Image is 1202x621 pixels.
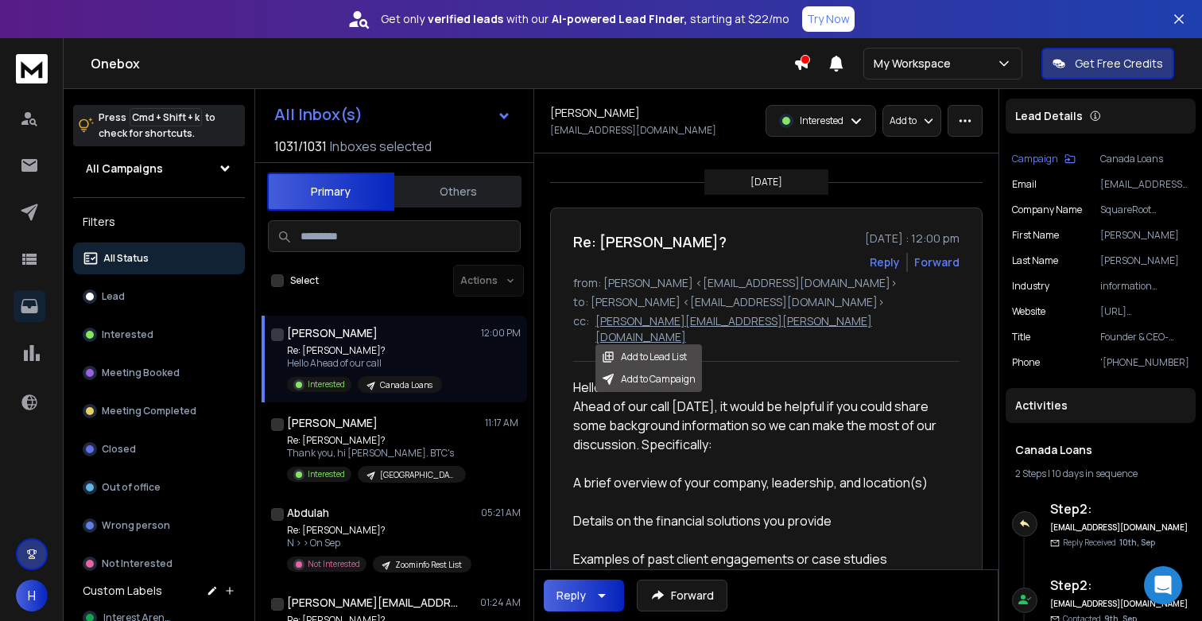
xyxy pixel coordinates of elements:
button: Campaign [1012,153,1076,165]
h1: All Campaigns [86,161,163,177]
p: N > > On Sep [287,537,471,549]
p: Founder & CEO-SquareRoot Technology([DATE]-Present) [1100,331,1189,343]
button: All Status [73,243,245,274]
span: Cmd + Shift + k [130,108,202,126]
p: My Workspace [874,56,957,72]
p: 01:24 AM [480,596,521,609]
p: First Name [1012,229,1059,242]
p: [PERSON_NAME] [1100,229,1189,242]
p: Wrong person [102,519,170,532]
button: Add to Lead List [602,351,696,363]
button: Primary [267,173,394,211]
p: [URL][DOMAIN_NAME] [1100,305,1189,318]
p: [DATE] : 12:00 pm [865,231,960,246]
h3: Filters [73,211,245,233]
button: Meeting Booked [73,357,245,389]
h6: [EMAIL_ADDRESS][DOMAIN_NAME] [1050,522,1189,534]
p: 12:00 PM [481,327,521,340]
button: Out of office [73,472,245,503]
p: Try Now [807,11,850,27]
button: Not Interested [73,548,245,580]
p: Re: [PERSON_NAME]? [287,434,466,447]
h3: Custom Labels [83,583,162,599]
p: website [1012,305,1045,318]
h1: Re: [PERSON_NAME]? [573,231,727,253]
p: industry [1012,280,1049,293]
p: Campaign [1012,153,1058,165]
span: 1031 / 1031 [274,137,327,156]
p: 11:17 AM [485,417,521,429]
p: Canada Loans [1100,153,1189,165]
span: 2 Steps [1015,467,1046,480]
p: cc: [573,313,589,345]
p: Not Interested [308,558,360,570]
p: Last Name [1012,254,1058,267]
p: Hello [573,378,947,397]
button: H [16,580,48,611]
p: information technology & services [1100,280,1189,293]
p: Reply Received [1063,537,1155,549]
h3: Inboxes selected [330,137,432,156]
div: Reply [556,588,586,604]
p: [DATE] [750,176,782,188]
button: All Campaigns [73,153,245,184]
div: Activities [1006,388,1196,423]
p: Canada Loans [380,379,432,391]
p: Interested [308,468,345,480]
h1: [PERSON_NAME] [550,105,640,121]
h1: [PERSON_NAME] [287,415,378,431]
button: Reply [870,254,900,270]
p: Company Name [1012,204,1082,216]
p: Get only with our starting at $22/mo [381,11,789,27]
h6: Step 2 : [1050,576,1189,595]
button: Add to Campaign [602,373,696,386]
p: [GEOGRAPHIC_DATA] + US Loans [380,469,456,481]
p: Thank you, hi [PERSON_NAME]. BTC's [287,447,466,460]
h1: [PERSON_NAME][EMAIL_ADDRESS][DOMAIN_NAME] +1 [287,595,462,611]
span: 10 days in sequence [1052,467,1138,480]
h1: [PERSON_NAME] [287,325,378,341]
p: Add to [890,114,917,127]
p: Ahead of our call [DATE], it would be helpful if you could share some background information so w... [573,397,947,454]
button: Wrong person [73,510,245,541]
p: Zoominfo Rest List [395,559,462,571]
p: Re: [PERSON_NAME]? [287,344,442,357]
button: All Inbox(s) [262,99,524,130]
p: Lead Details [1015,108,1083,124]
p: Out of office [102,481,161,494]
p: [PERSON_NAME][EMAIL_ADDRESS][PERSON_NAME][DOMAIN_NAME] [595,313,960,345]
p: title [1012,331,1030,343]
p: Interested [102,328,153,341]
p: Lead [102,290,125,303]
span: 10th, Sep [1119,537,1155,548]
p: [PERSON_NAME] [1100,254,1189,267]
h6: Step 2 : [1050,499,1189,518]
p: [EMAIL_ADDRESS][DOMAIN_NAME] [550,124,716,137]
p: Hello Ahead of our call [287,357,442,370]
p: Interested [308,378,345,390]
p: All Status [103,252,149,265]
div: Forward [914,254,960,270]
p: Closed [102,443,136,456]
p: [EMAIL_ADDRESS][DOMAIN_NAME] [1100,178,1189,191]
div: Open Intercom Messenger [1144,566,1182,604]
p: '[PHONE_NUMBER] [1100,356,1189,369]
button: Reply [544,580,624,611]
button: Forward [637,580,727,611]
img: logo [16,54,48,83]
p: Meeting Booked [102,367,180,379]
p: Interested [800,114,843,127]
p: to: [PERSON_NAME] <[EMAIL_ADDRESS][DOMAIN_NAME]> [573,294,960,310]
p: SquareRoot Technology [1100,204,1189,216]
p: A brief overview of your company, leadership, and location(s) [573,473,947,492]
button: Try Now [802,6,855,32]
button: Others [394,174,522,209]
h1: Abdulah [287,505,329,521]
p: Re: [PERSON_NAME]? [287,524,471,537]
p: Email [1012,178,1037,191]
h1: Canada Loans [1015,442,1186,458]
button: Closed [73,433,245,465]
p: 05:21 AM [481,507,521,519]
p: Not Interested [102,557,173,570]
